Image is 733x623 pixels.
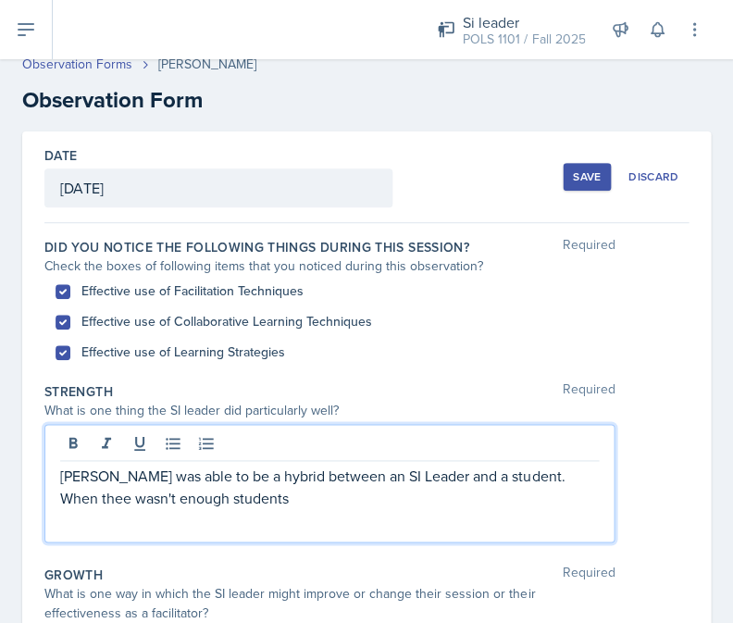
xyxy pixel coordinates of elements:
[463,11,585,33] div: Si leader
[44,401,615,420] div: What is one thing the SI leader did particularly well?
[22,55,132,74] a: Observation Forms
[562,382,615,401] span: Required
[158,55,256,74] div: [PERSON_NAME]
[563,163,611,191] button: Save
[44,565,103,583] label: Growth
[618,163,689,191] button: Discard
[44,238,469,256] label: Did you notice the following things during this session?
[573,169,601,184] div: Save
[463,30,585,49] div: POLS 1101 / Fall 2025
[562,565,615,583] span: Required
[44,146,77,165] label: Date
[81,281,304,301] label: Effective use of Facilitation Techniques
[562,238,615,256] span: Required
[628,169,678,184] div: Discard
[44,382,113,401] label: Strength
[60,465,599,509] p: [PERSON_NAME] was able to be a hybrid between an SI Leader and a student. When thee wasn't enough...
[44,256,615,276] div: Check the boxes of following items that you noticed during this observation?
[81,343,285,362] label: Effective use of Learning Strategies
[22,83,711,117] h2: Observation Form
[81,312,372,331] label: Effective use of Collaborative Learning Techniques
[44,583,615,622] div: What is one way in which the SI leader might improve or change their session or their effectivene...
